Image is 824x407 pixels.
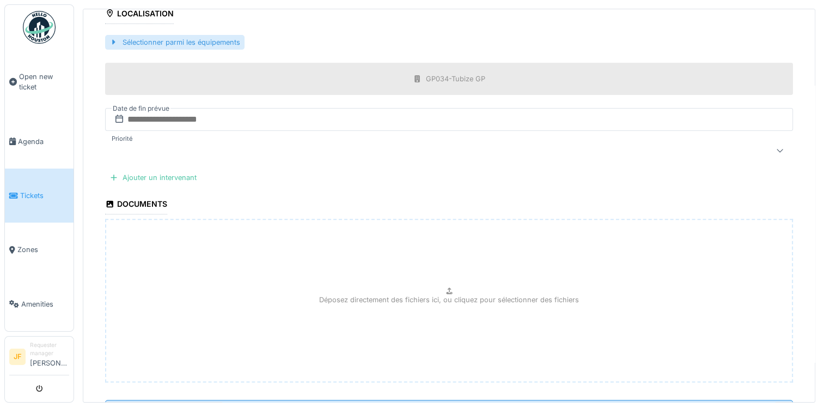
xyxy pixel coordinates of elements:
[30,341,69,358] div: Requester manager
[426,74,485,84] div: GP034-Tubize GP
[19,71,69,92] span: Open new ticket
[109,134,135,143] label: Priorité
[18,136,69,147] span: Agenda
[105,5,174,24] div: Localisation
[21,299,69,309] span: Amenities
[105,196,167,214] div: Documents
[23,11,56,44] img: Badge_color-CXgf-gQk.svg
[17,244,69,255] span: Zones
[20,190,69,201] span: Tickets
[30,341,69,373] li: [PERSON_NAME]
[105,170,201,185] div: Ajouter un intervenant
[5,223,74,277] a: Zones
[112,103,170,115] label: Date de fin prévue
[5,277,74,331] a: Amenities
[9,349,26,365] li: JF
[5,169,74,223] a: Tickets
[9,341,69,375] a: JF Requester manager[PERSON_NAME]
[319,295,579,305] p: Déposez directement des fichiers ici, ou cliquez pour sélectionner des fichiers
[105,35,245,50] div: Sélectionner parmi les équipements
[5,50,74,115] a: Open new ticket
[5,115,74,169] a: Agenda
